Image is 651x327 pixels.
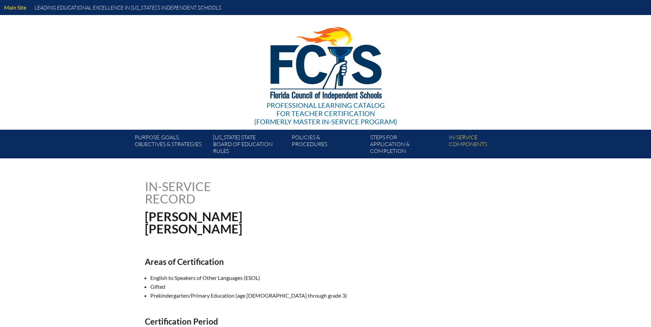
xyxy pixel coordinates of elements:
a: [US_STATE] StateBoard of Education rules [210,132,289,158]
h2: Areas of Certification [145,257,385,267]
img: FCISlogo221.eps [255,15,396,108]
a: In-servicecomponents [446,132,525,158]
h1: [PERSON_NAME] [PERSON_NAME] [145,210,369,235]
li: Prekindergarten/Primary Education (age [DEMOGRAPHIC_DATA] through grade 3) [150,291,390,300]
a: Main Site [1,3,29,12]
h2: Certification Period [145,316,385,326]
a: Professional Learning Catalog for Teacher Certification(formerly Master In-service Program) [252,14,400,127]
a: Policies &Procedures [289,132,367,158]
span: for Teacher Certification [276,109,375,117]
a: Steps forapplication & completion [367,132,446,158]
div: Professional Learning Catalog (formerly Master In-service Program) [254,101,397,126]
a: Purpose, goals,objectives & strategies [132,132,210,158]
li: English to Speakers of Other Languages (ESOL) [150,273,390,282]
h1: In-service record [145,180,282,205]
li: Gifted [150,282,390,291]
